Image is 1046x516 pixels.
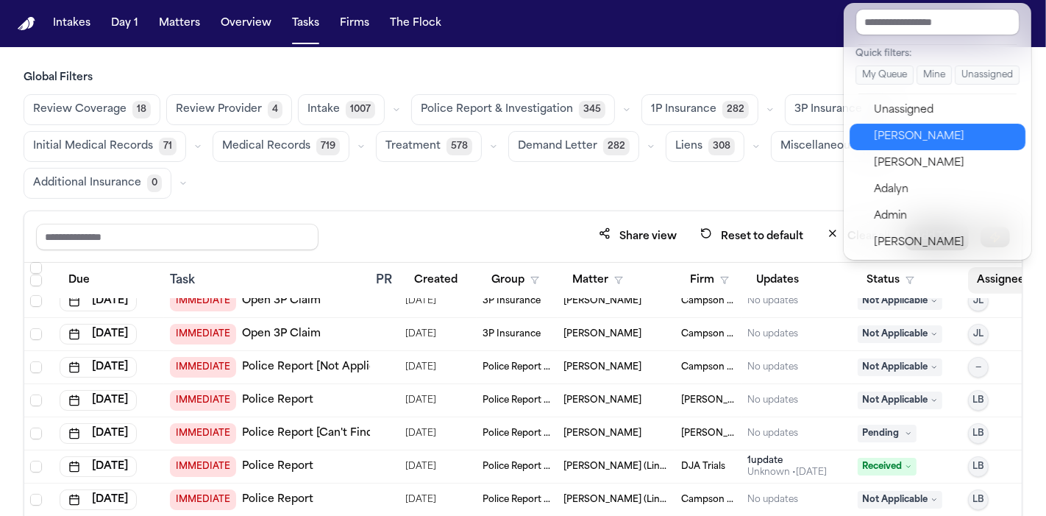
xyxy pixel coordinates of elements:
[917,66,952,85] button: Mine
[844,3,1031,260] div: Assignee
[874,234,1017,252] div: [PERSON_NAME]
[874,181,1017,199] div: Adalyn
[855,48,1020,60] div: Quick filters:
[874,128,1017,146] div: [PERSON_NAME]
[855,66,914,85] button: My Queue
[955,66,1020,85] button: Unassigned
[874,155,1017,172] div: [PERSON_NAME]
[874,102,1017,119] div: Unassigned
[874,208,1017,225] div: Admin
